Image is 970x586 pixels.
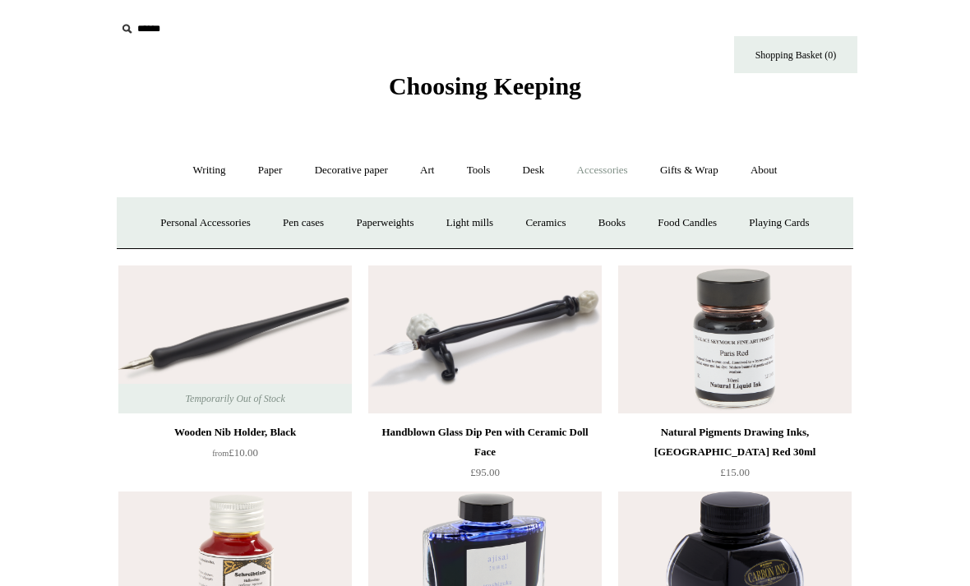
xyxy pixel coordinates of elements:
[145,201,265,245] a: Personal Accessories
[368,265,602,413] img: Handblown Glass Dip Pen with Ceramic Doll Face
[432,201,508,245] a: Light mills
[368,265,602,413] a: Handblown Glass Dip Pen with Ceramic Doll Face Handblown Glass Dip Pen with Ceramic Doll Face
[118,265,352,413] a: Wooden Nib Holder, Black Wooden Nib Holder, Black Temporarily Out of Stock
[389,85,581,97] a: Choosing Keeping
[243,149,298,192] a: Paper
[118,265,352,413] img: Wooden Nib Holder, Black
[734,36,857,73] a: Shopping Basket (0)
[212,449,229,458] span: from
[268,201,339,245] a: Pen cases
[118,422,352,490] a: Wooden Nib Holder, Black from£10.00
[122,422,348,442] div: Wooden Nib Holder, Black
[300,149,403,192] a: Decorative paper
[372,422,598,462] div: Handblown Glass Dip Pen with Ceramic Doll Face
[405,149,449,192] a: Art
[562,149,643,192] a: Accessories
[622,422,848,462] div: Natural Pigments Drawing Inks, [GEOGRAPHIC_DATA] Red 30ml
[584,201,640,245] a: Books
[178,149,241,192] a: Writing
[341,201,428,245] a: Paperweights
[736,149,792,192] a: About
[618,422,852,490] a: Natural Pigments Drawing Inks, [GEOGRAPHIC_DATA] Red 30ml £15.00
[169,384,301,413] span: Temporarily Out of Stock
[618,265,852,413] a: Natural Pigments Drawing Inks, Paris Red 30ml Natural Pigments Drawing Inks, Paris Red 30ml
[368,422,602,490] a: Handblown Glass Dip Pen with Ceramic Doll Face £95.00
[389,72,581,99] span: Choosing Keeping
[643,201,732,245] a: Food Candles
[470,466,500,478] span: £95.00
[734,201,824,245] a: Playing Cards
[212,446,258,459] span: £10.00
[452,149,506,192] a: Tools
[645,149,733,192] a: Gifts & Wrap
[510,201,580,245] a: Ceramics
[618,265,852,413] img: Natural Pigments Drawing Inks, Paris Red 30ml
[508,149,560,192] a: Desk
[720,466,750,478] span: £15.00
